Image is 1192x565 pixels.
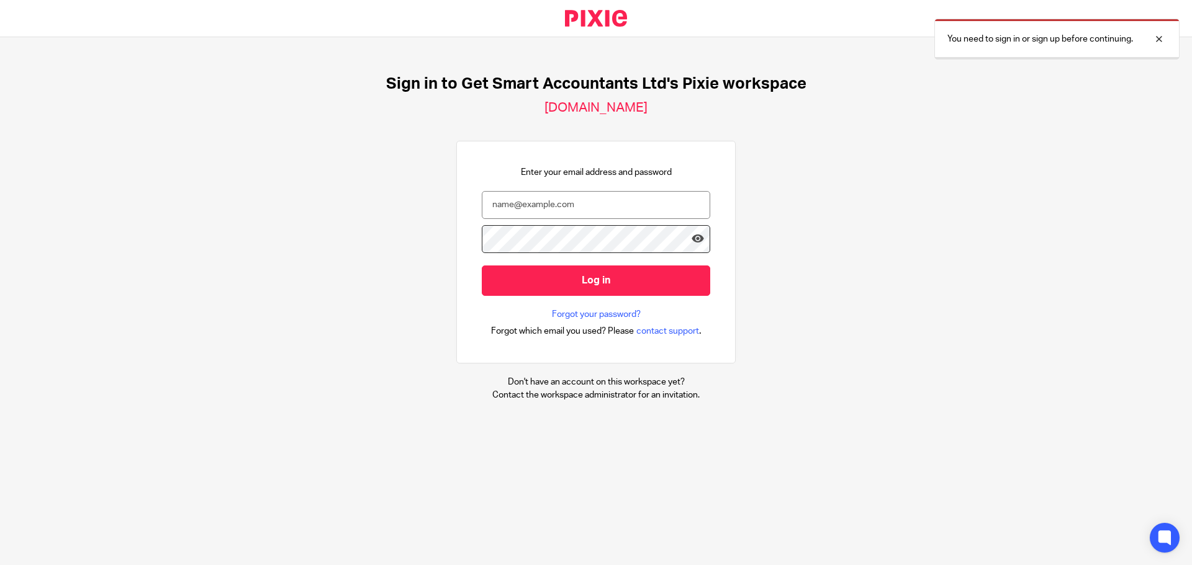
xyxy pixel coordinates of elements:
div: . [491,324,702,338]
h1: Sign in to Get Smart Accountants Ltd's Pixie workspace [386,74,806,94]
input: Log in [482,265,710,296]
input: name@example.com [482,191,710,219]
p: Don't have an account on this workspace yet? [492,376,700,388]
p: Enter your email address and password [521,166,672,179]
span: Forgot which email you used? Please [491,325,634,337]
p: You need to sign in or sign up before continuing. [947,33,1133,45]
span: contact support [636,325,699,337]
h2: [DOMAIN_NAME] [544,100,648,116]
a: Forgot your password? [552,308,641,321]
p: Contact the workspace administrator for an invitation. [492,389,700,401]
